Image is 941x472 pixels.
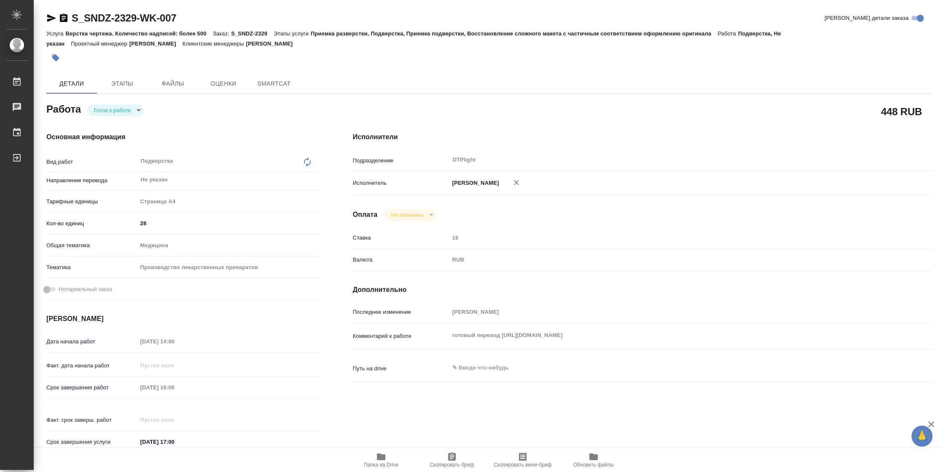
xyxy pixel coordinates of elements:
p: Факт. дата начала работ [46,361,137,370]
p: Услуга [46,30,65,37]
button: Скопировать ссылку [59,13,69,23]
p: Клиентские менеджеры [183,40,246,47]
input: Пустое поле [137,359,211,372]
span: Обновить файлы [573,462,614,468]
div: Готов к работе [384,209,436,221]
button: Готов к работе [91,107,134,114]
input: Пустое поле [137,381,211,394]
span: 🙏 [915,427,929,445]
button: Не оплачена [388,211,426,218]
p: Исполнитель [353,179,449,187]
h4: Дополнительно [353,285,932,295]
textarea: готовый перевод [URL][DOMAIN_NAME] [449,328,884,343]
span: Папка на Drive [364,462,398,468]
p: Вид работ [46,158,137,166]
p: Путь на drive [353,364,449,373]
input: Пустое поле [449,306,884,318]
div: Страница А4 [137,194,319,209]
span: Файлы [153,78,193,89]
p: Проектный менеджер [71,40,129,47]
h2: 448 RUB [881,104,922,119]
p: S_SNDZ-2329 [231,30,274,37]
span: [PERSON_NAME] детали заказа [825,14,909,22]
p: Дата начала работ [46,337,137,346]
div: Готов к работе [87,105,144,116]
button: 🙏 [911,426,933,447]
p: Комментарий к работе [353,332,449,340]
p: Приемка разверстки, Подверстка, Приемка подверстки, Восстановление сложного макета с частичным со... [311,30,718,37]
input: Пустое поле [137,335,211,348]
p: Валюта [353,256,449,264]
input: Пустое поле [449,232,884,244]
button: Папка на Drive [346,448,417,472]
p: [PERSON_NAME] [129,40,183,47]
p: [PERSON_NAME] [449,179,499,187]
span: Скопировать мини-бриф [494,462,551,468]
div: Медицина [137,238,319,253]
p: Верстка чертежа. Количество надписей: более 500 [65,30,212,37]
p: Факт. срок заверш. работ [46,416,137,424]
p: Заказ: [213,30,231,37]
p: [PERSON_NAME] [246,40,299,47]
button: Скопировать мини-бриф [487,448,558,472]
h4: Основная информация [46,132,319,142]
a: S_SNDZ-2329-WK-007 [72,12,176,24]
div: Производство лекарственных препаратов [137,260,319,275]
input: Пустое поле [137,414,211,426]
span: Детали [51,78,92,89]
p: Тематика [46,263,137,272]
button: Добавить тэг [46,49,65,67]
span: Оценки [203,78,244,89]
span: SmartCat [254,78,294,89]
p: Ставка [353,234,449,242]
p: Последнее изменение [353,308,449,316]
span: Нотариальный заказ [59,285,112,294]
button: Обновить файлы [558,448,629,472]
p: Срок завершения услуги [46,438,137,446]
h4: [PERSON_NAME] [46,314,319,324]
h4: Исполнители [353,132,932,142]
button: Скопировать ссылку для ЯМессенджера [46,13,56,23]
p: Общая тематика [46,241,137,250]
button: Скопировать бриф [417,448,487,472]
span: Этапы [102,78,142,89]
p: Тарифные единицы [46,197,137,206]
span: Скопировать бриф [430,462,474,468]
button: Удалить исполнителя [507,173,526,192]
input: ✎ Введи что-нибудь [137,436,211,448]
p: Направление перевода [46,176,137,185]
p: Кол-во единиц [46,219,137,228]
div: RUB [449,253,884,267]
input: ✎ Введи что-нибудь [137,217,319,229]
p: Этапы услуги [274,30,311,37]
p: Срок завершения работ [46,383,137,392]
p: Подразделение [353,156,449,165]
p: Работа [718,30,738,37]
h4: Оплата [353,210,378,220]
h2: Работа [46,101,81,116]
